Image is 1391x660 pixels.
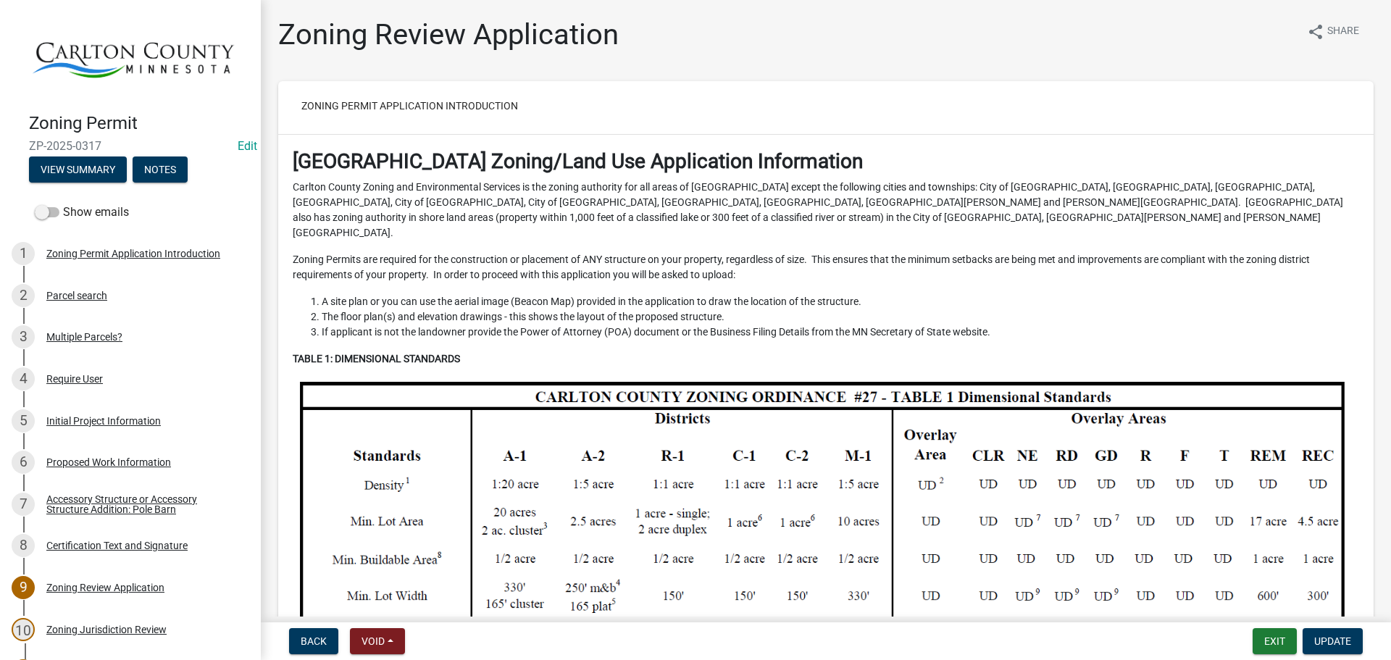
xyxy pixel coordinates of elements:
[29,139,232,153] span: ZP-2025-0317
[350,628,405,654] button: Void
[46,248,220,259] div: Zoning Permit Application Introduction
[1295,17,1371,46] button: shareShare
[46,494,238,514] div: Accessory Structure or Accessory Structure Addition: Pole Barn
[12,325,35,348] div: 3
[12,242,35,265] div: 1
[46,540,188,551] div: Certification Text and Signature
[301,635,327,647] span: Back
[46,582,164,593] div: Zoning Review Application
[278,17,619,52] h1: Zoning Review Application
[29,156,127,183] button: View Summary
[289,628,338,654] button: Back
[46,374,103,384] div: Require User
[1314,635,1351,647] span: Update
[290,93,530,119] button: Zoning Permit Application Introduction
[1327,23,1359,41] span: Share
[293,180,1359,241] p: Carlton County Zoning and Environmental Services is the zoning authority for all areas of [GEOGRA...
[29,165,127,177] wm-modal-confirm: Summary
[12,367,35,390] div: 4
[238,139,257,153] wm-modal-confirm: Edit Application Number
[1303,628,1363,654] button: Update
[35,204,129,221] label: Show emails
[29,113,249,134] h4: Zoning Permit
[362,635,385,647] span: Void
[1307,23,1324,41] i: share
[12,284,35,307] div: 2
[133,165,188,177] wm-modal-confirm: Notes
[322,294,1359,309] li: A site plan or you can use the aerial image (Beacon Map) provided in the application to draw the ...
[12,493,35,516] div: 7
[12,409,35,433] div: 5
[293,252,1359,283] p: Zoning Permits are required for the construction or placement of ANY structure on your property, ...
[46,416,161,426] div: Initial Project Information
[293,149,863,173] strong: [GEOGRAPHIC_DATA] Zoning/Land Use Application Information
[12,576,35,599] div: 9
[12,451,35,474] div: 6
[1253,628,1297,654] button: Exit
[12,618,35,641] div: 10
[12,534,35,557] div: 8
[29,15,238,98] img: Carlton County, Minnesota
[46,332,122,342] div: Multiple Parcels?
[46,625,167,635] div: Zoning Jurisdiction Review
[293,353,460,364] strong: TABLE 1: DIMENSIONAL STANDARDS
[133,156,188,183] button: Notes
[322,325,1359,340] li: If applicant is not the landowner provide the Power of Attorney (POA) document or the Business Fi...
[46,291,107,301] div: Parcel search
[238,139,257,153] a: Edit
[46,457,171,467] div: Proposed Work Information
[322,309,1359,325] li: The floor plan(s) and elevation drawings - this shows the layout of the proposed structure.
